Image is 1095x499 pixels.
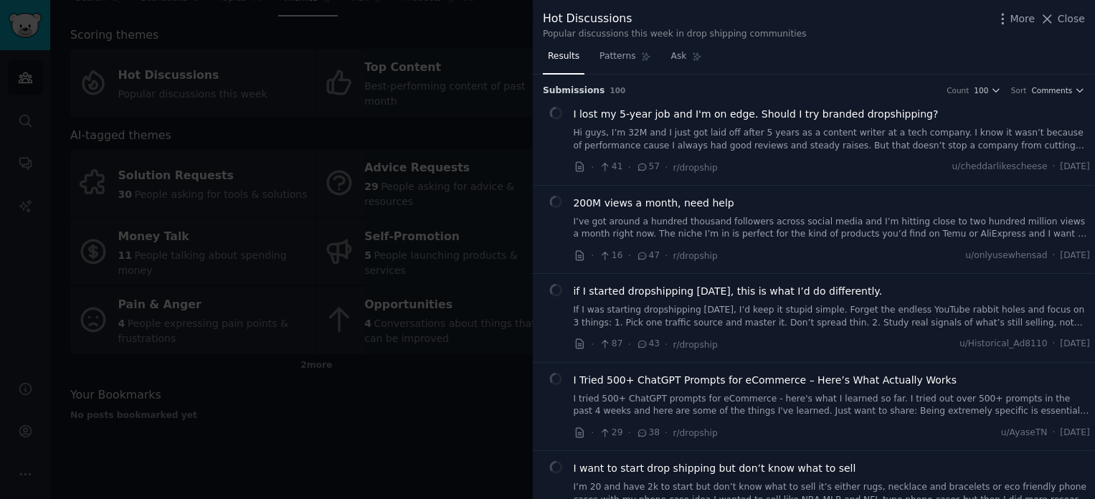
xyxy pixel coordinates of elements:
[673,163,718,173] span: r/dropship
[548,50,579,63] span: Results
[1053,161,1056,174] span: ·
[1053,249,1056,262] span: ·
[1058,11,1085,27] span: Close
[599,249,622,262] span: 16
[574,216,1091,241] a: I’ve got around a hundred thousand followers across social media and I’m hitting close to two hun...
[1010,11,1035,27] span: More
[574,284,883,299] a: if I started dropshipping [DATE], this is what I’d do differently.
[1061,249,1090,262] span: [DATE]
[543,10,807,28] div: Hot Discussions
[636,161,660,174] span: 57
[591,248,594,263] span: ·
[594,45,655,75] a: Patterns
[1032,85,1085,95] button: Comments
[673,428,718,438] span: r/dropship
[628,425,631,440] span: ·
[1061,427,1090,439] span: [DATE]
[599,161,622,174] span: 41
[673,251,718,261] span: r/dropship
[666,45,707,75] a: Ask
[628,160,631,175] span: ·
[543,45,584,75] a: Results
[574,393,1091,418] a: I tried 500+ ChatGPT prompts for eCommerce - here's what I learned so far. I tried out over 500+ ...
[1053,338,1056,351] span: ·
[1032,85,1073,95] span: Comments
[975,85,989,95] span: 100
[673,340,718,350] span: r/dropship
[599,427,622,439] span: 29
[665,425,668,440] span: ·
[543,85,605,98] span: Submission s
[975,85,1002,95] button: 100
[665,337,668,352] span: ·
[574,373,957,388] a: I Tried 500+ ChatGPT Prompts for eCommerce – Here’s What Actually Works
[636,427,660,439] span: 38
[574,196,734,211] a: 200M views a month, need help
[543,28,807,41] div: Popular discussions this week in drop shipping communities
[965,249,1047,262] span: u/onlyusewhensad
[628,248,631,263] span: ·
[665,248,668,263] span: ·
[591,425,594,440] span: ·
[952,161,1048,174] span: u/cheddarlikescheese
[959,338,1048,351] span: u/Historical_Ad8110
[995,11,1035,27] button: More
[1001,427,1048,439] span: u/AyaseTN
[636,249,660,262] span: 47
[1061,161,1090,174] span: [DATE]
[574,127,1091,152] a: Hi guys, I’m 32M and I just got laid off after 5 years as a content writer at a tech company. I k...
[574,461,856,476] a: I want to start drop shipping but don’t know what to sell
[947,85,969,95] div: Count
[1061,338,1090,351] span: [DATE]
[1053,427,1056,439] span: ·
[628,337,631,352] span: ·
[1040,11,1085,27] button: Close
[599,50,635,63] span: Patterns
[599,338,622,351] span: 87
[1011,85,1027,95] div: Sort
[671,50,687,63] span: Ask
[665,160,668,175] span: ·
[591,160,594,175] span: ·
[574,304,1091,329] a: If I was starting dropshipping [DATE], I’d keep it stupid simple. Forget the endless YouTube rabb...
[610,86,626,95] span: 100
[591,337,594,352] span: ·
[636,338,660,351] span: 43
[574,107,939,122] a: I lost my 5-year job and I'm on edge. Should I try branded dropshipping?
